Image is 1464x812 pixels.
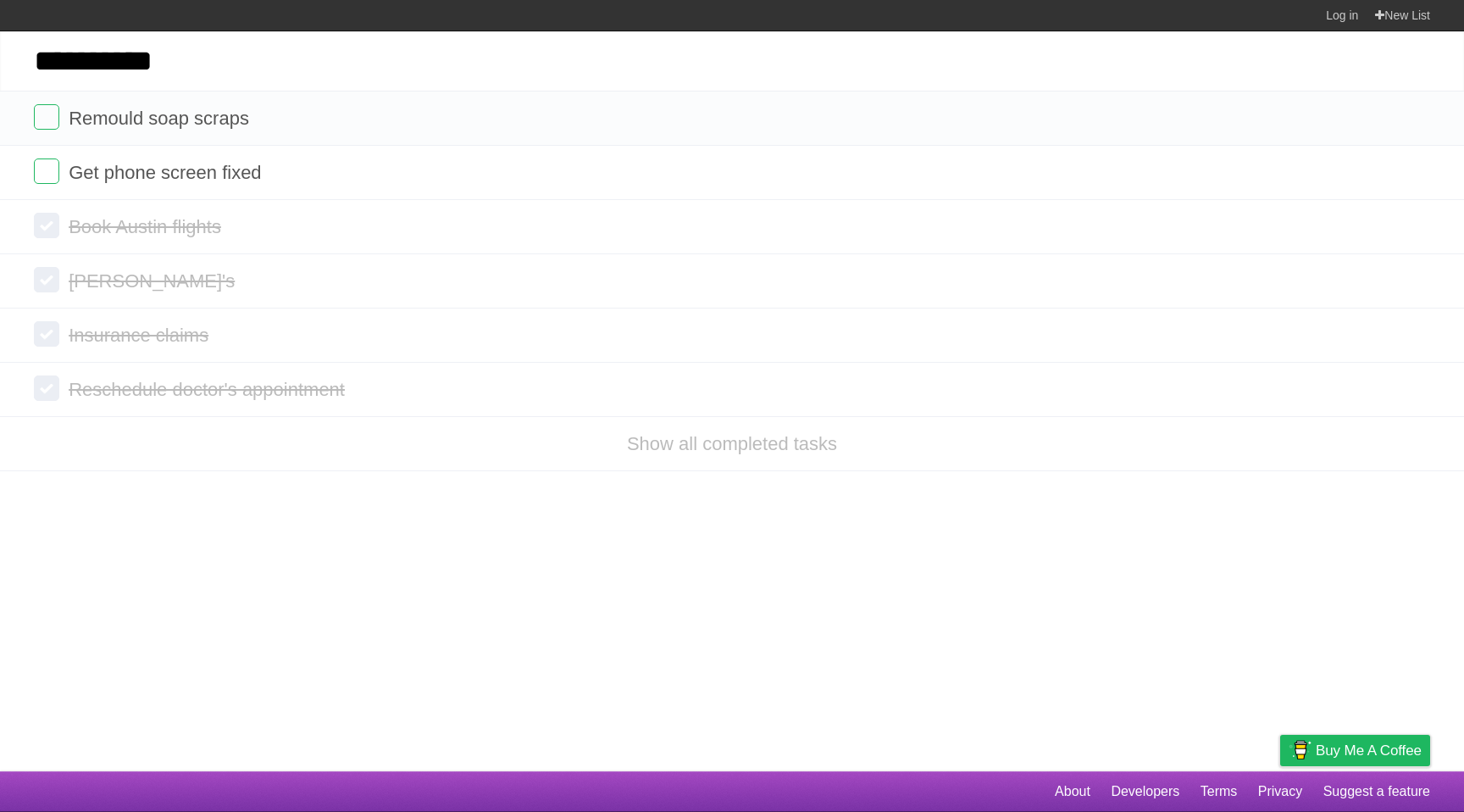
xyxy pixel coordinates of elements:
span: Insurance claims [69,325,213,346]
label: Done [34,213,59,238]
a: Developers [1111,776,1179,808]
img: Buy me a coffee [1289,736,1311,765]
span: Reschedule doctor's appointment [69,379,349,400]
a: Suggest a feature [1323,776,1430,808]
span: Buy me a coffee [1316,736,1422,765]
span: [PERSON_NAME]'s [69,270,239,292]
label: Done [34,321,59,347]
label: Done [34,375,59,401]
a: Privacy [1258,776,1302,808]
label: Done [34,267,59,292]
label: Done [34,104,59,130]
a: Buy me a coffee [1280,735,1430,766]
a: Show all completed tasks [627,433,837,454]
span: Book Austin flights [69,216,225,237]
a: Terms [1201,776,1238,808]
span: Remould soap scraps [69,108,253,129]
label: Done [34,159,59,184]
a: About [1055,776,1090,808]
span: Get phone screen fixed [69,162,265,183]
